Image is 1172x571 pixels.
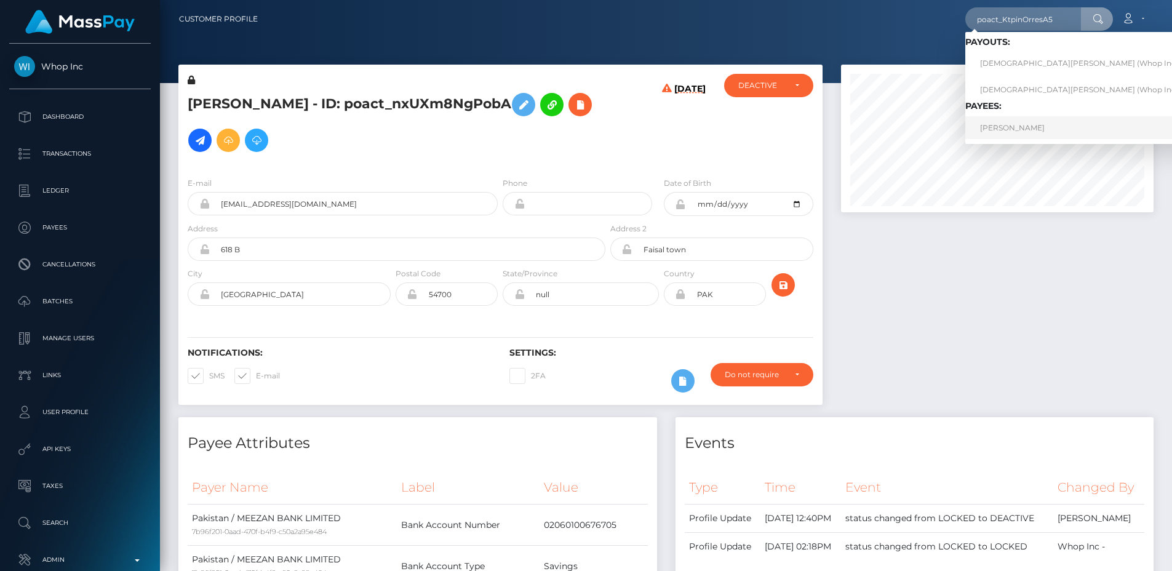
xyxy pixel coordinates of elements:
td: status changed from LOCKED to DEACTIVE [841,505,1053,533]
small: 7b96f201-0aad-470f-b4f9-c50a2a95e484 [192,527,327,536]
h4: Payee Attributes [188,433,648,454]
a: User Profile [9,397,151,428]
a: Manage Users [9,323,151,354]
p: Search [14,514,146,532]
a: Ledger [9,175,151,206]
th: Value [540,471,647,505]
td: [DATE] 02:18PM [760,533,841,561]
img: Whop Inc [14,56,35,77]
td: [DATE] 12:40PM [760,505,841,533]
h4: Events [685,433,1145,454]
a: Transactions [9,138,151,169]
th: Payer Name [188,471,397,505]
a: Initiate Payout [188,129,212,152]
label: Date of Birth [664,178,711,189]
label: City [188,268,202,279]
label: SMS [188,368,225,384]
img: MassPay Logo [25,10,135,34]
h5: [PERSON_NAME] - ID: poact_nxUXm8NgPobA [188,87,599,158]
p: Admin [14,551,146,569]
label: Address [188,223,218,234]
label: E-mail [188,178,212,189]
p: Batches [14,292,146,311]
td: Bank Account Number [397,505,540,546]
label: 2FA [509,368,546,384]
th: Label [397,471,540,505]
div: Do not require [725,370,784,380]
p: Ledger [14,182,146,200]
p: Manage Users [14,329,146,348]
div: DEACTIVE [738,81,784,90]
th: Changed By [1053,471,1144,505]
a: Customer Profile [179,6,258,32]
th: Time [760,471,841,505]
td: 02060100676705 [540,505,647,546]
a: Payees [9,212,151,243]
label: Address 2 [610,223,647,234]
td: [PERSON_NAME] [1053,505,1144,533]
a: Dashboard [9,102,151,132]
td: Pakistan / MEEZAN BANK LIMITED [188,505,397,546]
label: Phone [503,178,527,189]
a: Batches [9,286,151,317]
p: Payees [14,218,146,237]
p: Dashboard [14,108,146,126]
button: Do not require [711,363,813,386]
h6: Settings: [509,348,813,358]
h6: Notifications: [188,348,491,358]
p: User Profile [14,403,146,421]
p: Transactions [14,145,146,163]
a: Taxes [9,471,151,501]
a: Search [9,508,151,538]
label: E-mail [234,368,280,384]
td: Profile Update [685,505,761,533]
p: Taxes [14,477,146,495]
a: API Keys [9,434,151,465]
input: Search... [965,7,1081,31]
p: API Keys [14,440,146,458]
a: Links [9,360,151,391]
h6: [DATE] [674,84,706,162]
button: DEACTIVE [724,74,813,97]
span: Whop Inc [9,61,151,72]
th: Type [685,471,761,505]
label: Postal Code [396,268,440,279]
label: Country [664,268,695,279]
td: Profile Update [685,533,761,561]
p: Cancellations [14,255,146,274]
label: State/Province [503,268,557,279]
p: Links [14,366,146,385]
td: Whop Inc - [1053,533,1144,561]
a: Cancellations [9,249,151,280]
th: Event [841,471,1053,505]
td: status changed from LOCKED to LOCKED [841,533,1053,561]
